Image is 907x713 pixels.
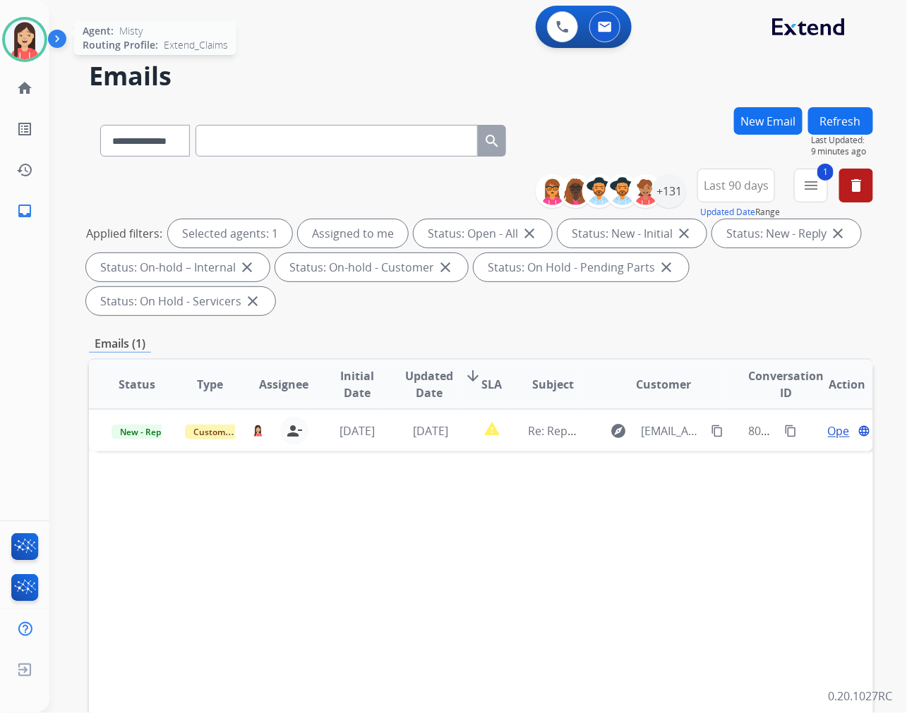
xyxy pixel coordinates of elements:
[636,376,691,393] span: Customer
[817,164,834,181] span: 1
[164,38,228,52] span: Extend_Claims
[168,219,292,248] div: Selected agents: 1
[483,133,500,150] mat-icon: search
[89,335,151,353] p: Emails (1)
[474,253,689,281] div: Status: On Hold - Pending Parts
[848,177,865,194] mat-icon: delete
[406,367,454,401] span: Updated Date
[704,183,769,188] span: Last 90 days
[286,422,303,439] mat-icon: person_remove
[332,367,382,401] span: Initial Date
[119,24,143,38] span: Misty
[697,169,775,202] button: Last 90 days
[197,376,223,393] span: Type
[700,207,755,218] button: Updated Date
[340,423,375,439] span: [DATE]
[658,259,675,276] mat-icon: close
[16,162,33,178] mat-icon: history
[83,24,114,38] span: Agent:
[711,425,723,437] mat-icon: content_copy
[16,80,33,97] mat-icon: home
[112,425,176,439] span: New - Reply
[239,259,256,276] mat-icon: close
[712,219,861,248] div: Status: New - Reply
[185,425,277,439] span: Customer Support
[811,135,873,146] span: Last Updated:
[16,202,33,219] mat-icon: inbox
[830,225,847,242] mat-icon: close
[808,107,873,135] button: Refresh
[784,425,797,437] mat-icon: content_copy
[794,169,828,202] button: 1
[803,177,819,194] mat-icon: menu
[413,423,448,439] span: [DATE]
[119,376,155,393] span: Status
[675,225,692,242] mat-icon: close
[641,422,702,439] span: [EMAIL_ADDRESS][DOMAIN_NAME]
[652,174,686,208] div: +131
[800,360,873,409] th: Action
[89,62,873,90] h2: Emails
[253,425,263,436] img: agent-avatar
[700,206,780,218] span: Range
[5,20,44,59] img: avatar
[86,225,162,242] p: Applied filters:
[275,253,468,281] div: Status: On-hold - Customer
[558,219,707,248] div: Status: New - Initial
[734,107,803,135] button: New Email
[16,121,33,138] mat-icon: list_alt
[298,219,408,248] div: Assigned to me
[414,219,552,248] div: Status: Open - All
[749,367,824,401] span: Conversation ID
[521,225,538,242] mat-icon: close
[259,376,308,393] span: Assignee
[828,422,857,439] span: Open
[83,38,158,52] span: Routing Profile:
[465,367,482,384] mat-icon: arrow_downward
[437,259,454,276] mat-icon: close
[811,146,873,157] span: 9 minutes ago
[532,376,574,393] span: Subject
[86,253,270,281] div: Status: On-hold – Internal
[482,376,503,393] span: SLA
[528,423,868,439] span: Re: Reply: Claim Information and Overview of the Circumstances
[829,688,893,705] p: 0.20.1027RC
[86,287,275,315] div: Status: On Hold - Servicers
[244,293,261,310] mat-icon: close
[483,420,500,437] mat-icon: report_problem
[610,422,627,439] mat-icon: explore
[858,425,870,437] mat-icon: language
